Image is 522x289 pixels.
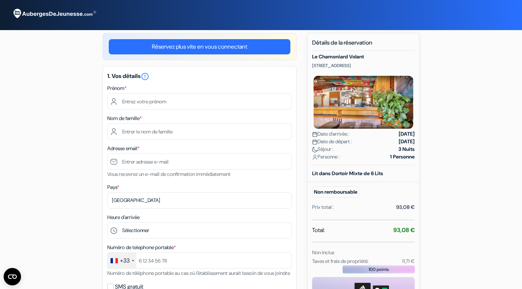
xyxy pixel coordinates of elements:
[109,39,290,54] a: Réservez plus vite en vous connectant
[107,214,140,221] label: Heure d'arrivée
[399,130,415,138] strong: [DATE]
[312,249,334,256] small: Non inclus
[107,244,176,251] label: Numéro de telephone portable
[107,183,119,191] label: Pays
[402,258,415,264] small: 11,71 €
[107,115,142,122] label: Nom de famille
[399,138,415,145] strong: [DATE]
[312,154,318,160] img: user_icon.svg
[393,226,415,234] strong: 93,08 €
[4,268,21,285] button: Open CMP widget
[312,147,318,152] img: moon.svg
[312,186,359,198] small: Non remboursable
[107,145,140,152] label: Adresse email
[369,266,389,273] span: 100 points
[398,145,415,153] strong: 3 Nuits
[312,170,383,177] b: Lit dans Dortoir Mixte de 6 Lits
[312,153,340,161] span: Personne :
[107,84,127,92] label: Prénom
[312,130,349,138] span: Date d'arrivée :
[312,54,415,60] h5: Le Chamoniard Volant
[312,63,415,69] p: [STREET_ADDRESS]
[107,270,290,276] small: Numéro de téléphone portable au cas où l'établissement aurait besoin de vous joindre
[312,139,318,145] img: calendar.svg
[312,258,369,264] small: Taxes et frais de propriété:
[312,145,333,153] span: Séjour :
[312,39,415,51] h5: Détails de la réservation
[107,153,292,170] input: Entrer adresse e-mail
[312,132,318,137] img: calendar.svg
[312,226,325,235] span: Total:
[312,203,334,211] div: Prix total :
[120,256,130,265] div: +33
[107,93,292,110] input: Entrez votre prénom
[107,123,292,140] input: Entrer le nom de famille
[107,171,231,177] small: Vous recevrez un e-mail de confirmation immédiatement
[141,72,149,81] i: error_outline
[312,138,352,145] span: Date de départ :
[396,203,415,211] div: 93,08 €
[108,253,136,268] div: France: +33
[390,153,415,161] strong: 1 Personne
[107,252,292,269] input: 6 12 34 56 78
[141,72,149,80] a: error_outline
[9,4,99,24] img: AubergesDeJeunesse.com
[107,72,292,81] h5: 1. Vos détails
